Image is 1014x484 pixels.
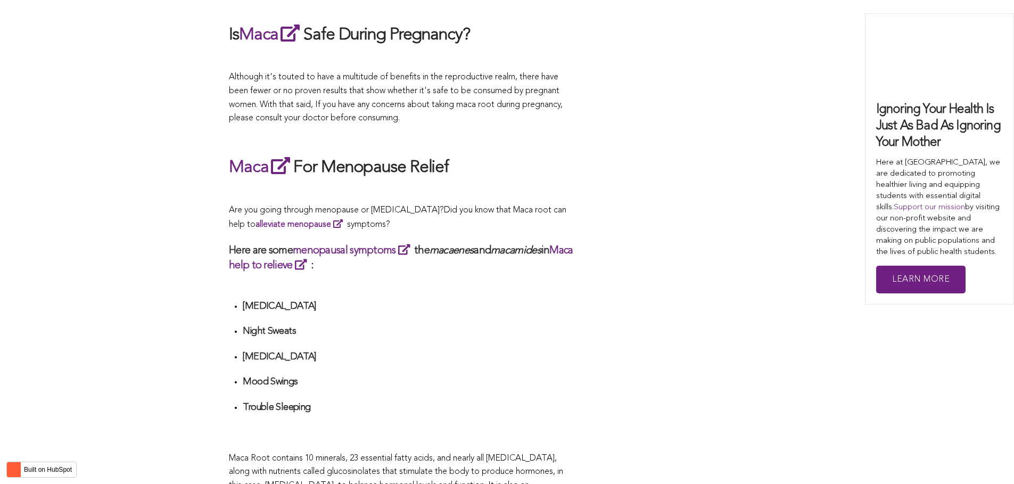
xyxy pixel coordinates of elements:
[243,300,575,313] h4: [MEDICAL_DATA]
[229,245,573,271] a: Maca help to relieve
[20,463,76,477] label: Built on HubSpot
[243,351,575,363] h4: [MEDICAL_DATA]
[229,206,444,215] span: Are you going through menopause or [MEDICAL_DATA]?
[6,462,77,478] button: Built on HubSpot
[229,159,293,176] a: Maca
[239,27,303,44] a: Maca
[430,245,474,256] em: macaenes
[293,245,414,256] a: menopausal symptoms
[229,155,575,179] h2: For Menopause Relief
[229,243,575,273] h3: Here are some the and in :
[243,325,575,338] h4: Night Sweats
[961,433,1014,484] iframe: Chat Widget
[255,220,347,229] a: alleviate menopause
[243,401,575,414] h4: Trouble Sleeping
[229,22,575,47] h2: Is Safe During Pregnancy?
[876,266,966,294] a: Learn More
[243,376,575,388] h4: Mood Swings
[7,463,20,476] img: HubSpot sprocket logo
[229,73,563,122] span: Although it's touted to have a multitude of benefits in the reproductive realm, there have been f...
[491,245,541,256] em: macamides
